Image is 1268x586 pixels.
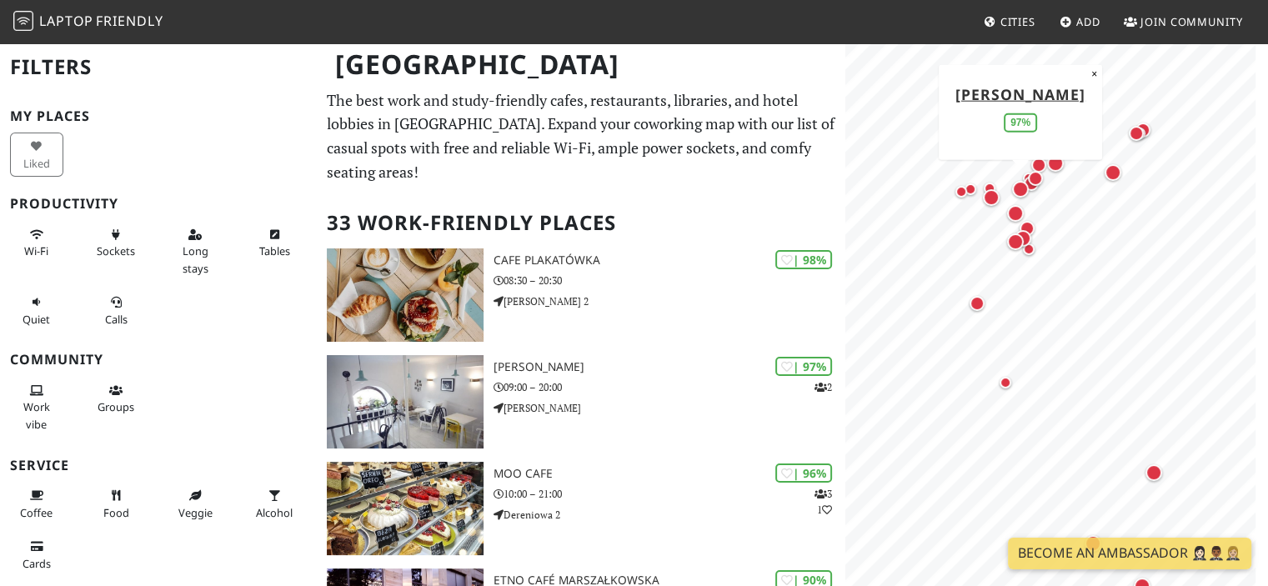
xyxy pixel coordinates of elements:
[1125,123,1147,144] div: Map marker
[103,505,129,520] span: Food
[327,248,483,342] img: Cafe Plakatówka
[317,355,845,448] a: Nancy Lee | 97% 2 [PERSON_NAME] 09:00 – 20:00 [PERSON_NAME]
[494,379,846,395] p: 09:00 – 20:00
[10,196,307,212] h3: Productivity
[327,88,835,184] p: The best work and study-friendly cafes, restaurants, libraries, and hotel lobbies in [GEOGRAPHIC_...
[10,533,63,577] button: Cards
[24,243,48,258] span: Stable Wi-Fi
[494,400,846,416] p: [PERSON_NAME]
[1132,119,1154,141] div: Map marker
[10,288,63,333] button: Quiet
[178,505,213,520] span: Veggie
[248,221,301,265] button: Tables
[494,507,846,523] p: Dereniowa 2
[98,399,134,414] span: Group tables
[1028,154,1050,176] div: Map marker
[89,288,143,333] button: Calls
[317,462,845,555] a: MOO cafe | 96% 31 MOO cafe 10:00 – 21:00 Dereniowa 2
[1004,202,1027,225] div: Map marker
[1020,173,1042,194] div: Map marker
[494,273,846,288] p: 08:30 – 20:30
[980,186,1003,209] div: Map marker
[814,379,832,395] p: 2
[39,12,93,30] span: Laptop
[23,556,51,571] span: Credit cards
[1076,14,1100,29] span: Add
[960,179,980,199] div: Map marker
[1004,230,1027,253] div: Map marker
[980,139,1002,161] div: Map marker
[105,312,128,327] span: Video/audio calls
[1019,239,1039,259] div: Map marker
[10,482,63,526] button: Coffee
[168,221,222,282] button: Long stays
[10,42,307,93] h2: Filters
[10,458,307,473] h3: Service
[20,505,53,520] span: Coffee
[10,352,307,368] h3: Community
[256,505,293,520] span: Alcohol
[168,482,222,526] button: Veggie
[317,248,845,342] a: Cafe Plakatówka | 98% Cafe Plakatówka 08:30 – 20:30 [PERSON_NAME] 2
[183,243,208,275] span: Long stays
[23,312,50,327] span: Quiet
[995,373,1015,393] div: Map marker
[1019,168,1039,188] div: Map marker
[775,250,832,269] div: | 98%
[814,486,832,518] p: 3 1
[977,7,1042,37] a: Cities
[89,377,143,421] button: Groups
[775,463,832,483] div: | 96%
[494,486,846,502] p: 10:00 – 21:00
[10,377,63,438] button: Work vibe
[1117,7,1250,37] a: Join Community
[10,108,307,124] h3: My Places
[327,355,483,448] img: Nancy Lee
[89,482,143,526] button: Food
[13,8,163,37] a: LaptopFriendly LaptopFriendly
[1086,64,1102,83] button: Close popup
[1101,161,1125,184] div: Map marker
[259,243,290,258] span: Work-friendly tables
[1025,168,1046,189] div: Map marker
[13,11,33,31] img: LaptopFriendly
[327,462,483,555] img: MOO cafe
[97,243,135,258] span: Power sockets
[966,293,988,314] div: Map marker
[1053,7,1107,37] a: Add
[1011,227,1035,250] div: Map marker
[322,42,842,88] h1: [GEOGRAPHIC_DATA]
[96,12,163,30] span: Friendly
[1000,14,1035,29] span: Cities
[937,86,957,106] div: Map marker
[775,357,832,376] div: | 97%
[1044,152,1067,175] div: Map marker
[1009,178,1032,201] div: Map marker
[955,83,1085,103] a: [PERSON_NAME]
[23,399,50,431] span: People working
[89,221,143,265] button: Sockets
[494,293,846,309] p: [PERSON_NAME] 2
[494,360,846,374] h3: [PERSON_NAME]
[494,253,846,268] h3: Cafe Plakatówka
[951,182,971,202] div: Map marker
[10,221,63,265] button: Wi-Fi
[327,198,835,248] h2: 33 Work-Friendly Places
[1016,218,1038,239] div: Map marker
[1140,14,1243,29] span: Join Community
[494,467,846,481] h3: MOO cafe
[980,178,1000,198] div: Map marker
[248,482,301,526] button: Alcohol
[1004,113,1037,132] div: 97%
